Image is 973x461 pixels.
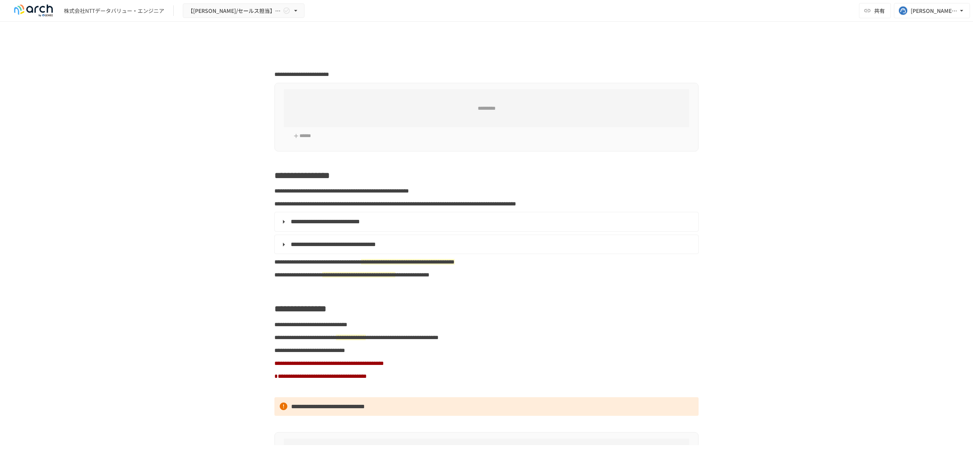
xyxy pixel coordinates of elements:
span: 共有 [874,6,885,15]
img: logo-default@2x-9cf2c760.svg [9,5,58,17]
div: 株式会社NTTデータバリュー・エンジニア [64,7,164,15]
span: 【[PERSON_NAME]/セールス担当】株式会社NTTデータバリュー・エンジニア様_初期設定サポート [188,6,281,16]
button: 【[PERSON_NAME]/セールス担当】株式会社NTTデータバリュー・エンジニア様_初期設定サポート [183,3,304,18]
button: 共有 [859,3,891,18]
button: [PERSON_NAME][EMAIL_ADDRESS][DOMAIN_NAME] [894,3,970,18]
div: [PERSON_NAME][EMAIL_ADDRESS][DOMAIN_NAME] [911,6,958,16]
